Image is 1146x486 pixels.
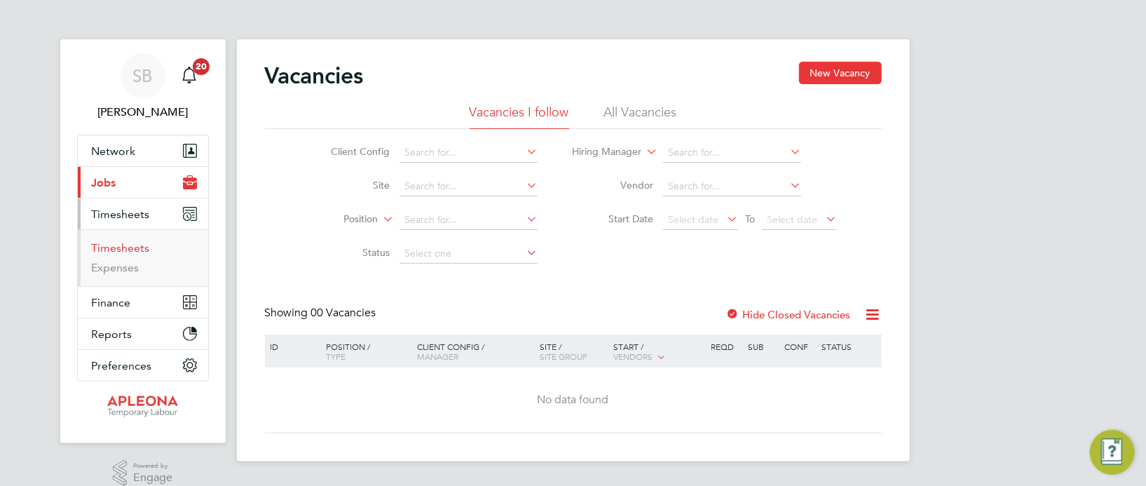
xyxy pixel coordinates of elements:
[193,58,210,75] span: 20
[92,144,136,158] span: Network
[133,472,172,484] span: Engage
[610,335,708,370] div: Start /
[78,350,208,381] button: Preferences
[60,39,226,443] nav: Main navigation
[297,212,378,227] label: Position
[133,67,153,85] span: SB
[175,53,203,98] a: 20
[107,396,179,418] img: apleona-logo-retina.png
[265,306,379,320] div: Showing
[267,393,880,407] div: No data found
[311,306,376,320] span: 00 Vacancies
[78,229,208,286] div: Timesheets
[92,241,150,255] a: Timesheets
[400,143,538,163] input: Search for...
[561,145,641,159] label: Hiring Manager
[604,104,677,129] li: All Vacancies
[613,351,653,362] span: Vendors
[668,213,718,226] span: Select date
[663,143,801,163] input: Search for...
[315,335,414,368] div: Position /
[326,351,346,362] span: Type
[818,335,879,358] div: Status
[726,308,851,321] label: Hide Closed Vacancies
[708,335,744,358] div: Reqd
[400,177,538,196] input: Search for...
[741,210,759,228] span: To
[77,396,209,418] a: Go to home page
[799,62,882,84] button: New Vacancy
[133,460,172,472] span: Powered by
[78,287,208,318] button: Finance
[92,328,132,341] span: Reports
[309,145,390,158] label: Client Config
[309,179,390,191] label: Site
[417,351,458,362] span: Manager
[782,335,818,358] div: Conf
[414,335,536,368] div: Client Config /
[92,176,116,189] span: Jobs
[78,135,208,166] button: Network
[77,53,209,121] a: SB[PERSON_NAME]
[78,198,208,229] button: Timesheets
[540,351,587,362] span: Site Group
[663,177,801,196] input: Search for...
[92,261,139,274] a: Expenses
[92,359,152,372] span: Preferences
[573,179,653,191] label: Vendor
[536,335,610,368] div: Site /
[77,104,209,121] span: Suzanne Bell
[744,335,781,358] div: Sub
[78,167,208,198] button: Jobs
[573,212,653,225] label: Start Date
[470,104,569,129] li: Vacancies I follow
[767,213,817,226] span: Select date
[400,210,538,230] input: Search for...
[265,62,364,90] h2: Vacancies
[309,246,390,259] label: Status
[400,244,538,264] input: Select one
[1090,430,1135,475] button: Engage Resource Center
[92,208,150,221] span: Timesheets
[92,296,131,309] span: Finance
[78,318,208,349] button: Reports
[267,335,316,358] div: ID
